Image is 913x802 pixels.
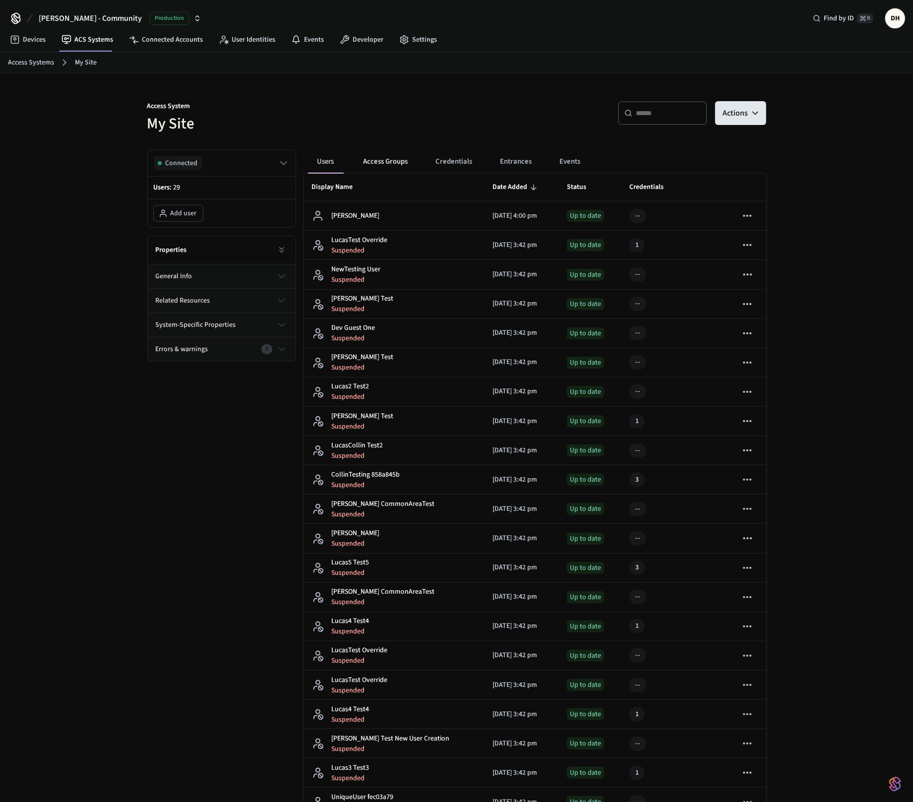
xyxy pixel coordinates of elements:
div: Up to date [567,650,604,662]
p: [DATE] 3:42 pm [492,445,551,456]
p: Suspended [332,715,369,725]
button: Entrances [492,150,540,174]
button: Add user [154,205,203,221]
span: 29 [174,183,181,192]
span: related resources [156,296,210,306]
a: My Site [75,58,97,68]
p: Suspended [332,539,380,549]
div: Up to date [567,239,604,251]
h2: Properties [156,245,187,255]
div: -- [635,357,640,368]
p: [DATE] 3:42 pm [492,299,551,309]
p: Suspended [332,275,381,285]
div: Up to date [567,562,604,574]
p: Users: [154,183,290,193]
div: -- [635,680,640,690]
p: [DATE] 3:42 pm [492,240,551,250]
h5: My Site [147,114,451,134]
div: Up to date [567,503,604,515]
p: Suspended [332,626,369,636]
div: 1 [635,416,639,427]
button: general info [148,264,296,288]
span: ⌘ K [857,13,873,23]
div: -- [635,211,640,221]
p: [PERSON_NAME] Test [332,352,394,363]
p: [DATE] 3:42 pm [492,650,551,661]
p: LucasTest Override [332,235,388,246]
button: Access Groups [356,150,416,174]
a: Devices [2,31,54,49]
p: Suspended [332,392,369,402]
span: Credentials [629,180,676,195]
div: Up to date [567,444,604,456]
p: Access System [147,101,451,114]
img: SeamLogoGradient.69752ec5.svg [889,776,901,792]
p: Suspended [332,451,383,461]
p: [DATE] 3:42 pm [492,533,551,544]
div: Up to date [567,533,604,545]
p: Suspended [332,363,394,372]
div: 1 [635,621,639,631]
div: Up to date [567,298,604,310]
p: Suspended [332,597,435,607]
div: -- [635,269,640,280]
p: [DATE] 3:42 pm [492,592,551,602]
span: system-specific properties [156,320,236,330]
p: Suspended [332,246,388,255]
button: Credentials [428,150,481,174]
div: -- [635,650,640,661]
p: Suspended [332,685,388,695]
div: Up to date [567,210,604,222]
p: LucasCollin Test2 [332,440,383,451]
a: ACS Systems [54,31,121,49]
a: Access Systems [8,58,54,68]
span: Find by ID [824,13,854,23]
div: Up to date [567,738,604,749]
span: [PERSON_NAME] - Community [39,12,142,24]
div: Up to date [567,591,604,603]
p: Suspended [332,422,394,432]
span: Add user [171,208,197,218]
p: [PERSON_NAME] Test [332,411,394,422]
div: -- [635,533,640,544]
p: Suspended [332,656,388,666]
p: Lucas4 Test4 [332,704,369,715]
p: [DATE] 3:42 pm [492,709,551,720]
span: Display Name [312,180,366,195]
div: -- [635,328,640,338]
p: [DATE] 3:42 pm [492,357,551,368]
div: Up to date [567,327,604,339]
div: 1 [635,709,639,720]
p: [DATE] 3:42 pm [492,386,551,397]
a: Events [283,31,332,49]
span: DH [886,9,904,27]
button: Events [552,150,589,174]
p: [DATE] 3:42 pm [492,739,551,749]
div: Up to date [567,386,604,398]
span: general info [156,271,192,282]
span: Date Added [492,180,540,195]
p: [DATE] 3:42 pm [492,269,551,280]
span: Production [150,12,189,25]
p: LucasTest Override [332,645,388,656]
button: Errors & warnings0 [148,337,296,361]
p: [DATE] 3:42 pm [492,504,551,514]
div: Up to date [567,474,604,486]
p: Suspended [332,773,369,783]
button: Users [308,150,344,174]
div: 3 [635,475,639,485]
p: [PERSON_NAME] CommonAreaTest [332,499,435,509]
p: [DATE] 4:00 pm [492,211,551,221]
p: Suspended [332,333,375,343]
p: LucasTest Override [332,675,388,685]
div: Find by ID⌘ K [805,9,881,27]
p: [PERSON_NAME] Test New User Creation [332,734,450,744]
div: Up to date [567,415,604,427]
p: Lucas5 Test5 [332,557,369,568]
p: Dev Guest One [332,323,375,333]
p: CollinTesting 858a845b [332,470,400,480]
button: Connected [154,156,290,170]
p: Lucas2 Test2 [332,381,369,392]
a: Connected Accounts [121,31,211,49]
div: Up to date [567,679,604,691]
